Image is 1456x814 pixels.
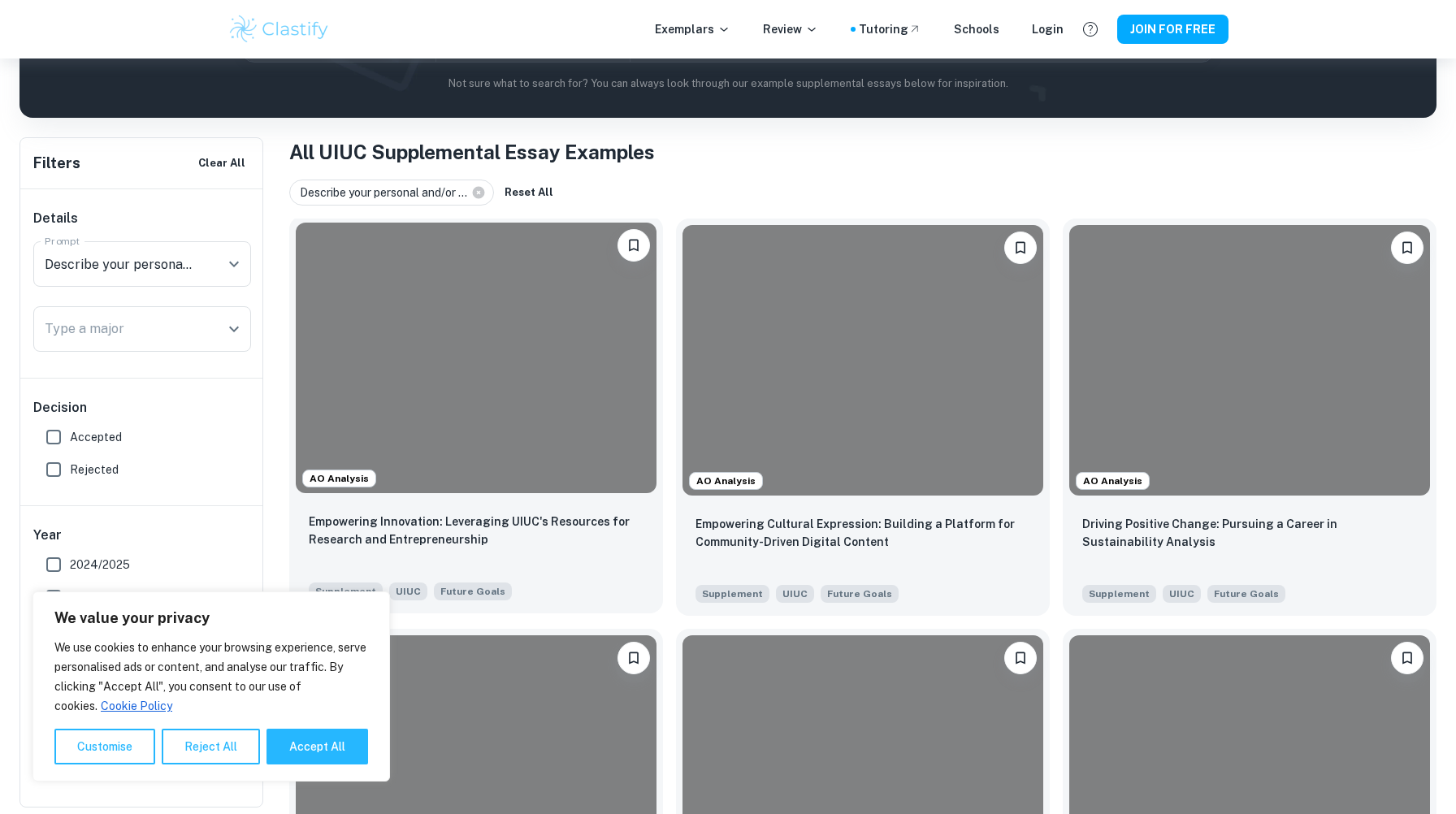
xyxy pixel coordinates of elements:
[1207,583,1285,603] span: Describe your personal and/or career goals after graduating from UIUC and how your selected first...
[70,588,130,606] span: 2023/2024
[1077,474,1149,488] span: AO Analysis
[1391,232,1423,264] button: Please log in to bookmark exemplars
[1004,642,1037,674] button: Please log in to bookmark exemplars
[100,699,173,713] a: Cookie Policy
[763,20,818,38] p: Review
[690,474,762,488] span: AO Analysis
[500,180,557,205] button: Reset All
[70,428,122,446] span: Accepted
[1082,515,1417,551] p: Driving Positive Change: Pursuing a Career in Sustainability Analysis
[1214,587,1279,601] span: Future Goals
[309,513,643,548] p: Empowering Innovation: Leveraging UIUC's Resources for Research and Entrepreneurship
[54,608,368,628] p: We value your privacy
[1077,15,1104,43] button: Help and Feedback
[389,582,427,600] span: UIUC
[45,234,80,248] label: Prompt
[54,638,368,716] p: We use cookies to enhance your browsing experience, serve personalised ads or content, and analys...
[821,583,899,603] span: Describe your personal and/or career goals after graduating from UIUC and how your selected first...
[859,20,921,38] a: Tutoring
[1082,585,1156,603] span: Supplement
[655,20,730,38] p: Exemplars
[32,591,390,782] div: We value your privacy
[954,20,999,38] a: Schools
[33,209,251,228] h6: Details
[309,582,383,600] span: Supplement
[289,219,663,616] a: AO AnalysisPlease log in to bookmark exemplarsEmpowering Innovation: Leveraging UIUC's Resources ...
[776,585,814,603] span: UIUC
[617,229,650,262] button: Please log in to bookmark exemplars
[33,152,80,175] h6: Filters
[1032,20,1064,38] a: Login
[54,729,155,764] button: Customise
[303,471,375,486] span: AO Analysis
[440,584,505,599] span: Future Goals
[70,556,130,574] span: 2024/2025
[695,515,1030,551] p: Empowering Cultural Expression: Building a Platform for Community-Driven Digital Content
[32,76,1423,92] p: Not sure what to search for? You can always look through our example supplemental essays below fo...
[227,13,331,45] img: Clastify logo
[223,253,245,275] button: Open
[33,526,251,545] h6: Year
[289,180,494,206] div: Describe your personal and/or ...
[289,137,1436,167] h1: All UIUC Supplemental Essay Examples
[223,318,245,340] button: Open
[194,151,249,175] button: Clear All
[1117,15,1228,44] button: JOIN FOR FREE
[434,581,512,600] span: Describe your personal and/or career goals after graduating from UIUC and how your selected first...
[1004,232,1037,264] button: Please log in to bookmark exemplars
[695,585,769,603] span: Supplement
[300,184,474,201] span: Describe your personal and/or ...
[162,729,260,764] button: Reject All
[70,461,119,478] span: Rejected
[33,398,251,418] h6: Decision
[266,729,368,764] button: Accept All
[676,219,1050,616] a: AO AnalysisPlease log in to bookmark exemplarsEmpowering Cultural Expression: Building a Platform...
[827,587,892,601] span: Future Goals
[1063,219,1436,616] a: AO AnalysisPlease log in to bookmark exemplarsDriving Positive Change: Pursuing a Career in Susta...
[1163,585,1201,603] span: UIUC
[617,642,650,674] button: Please log in to bookmark exemplars
[1391,642,1423,674] button: Please log in to bookmark exemplars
